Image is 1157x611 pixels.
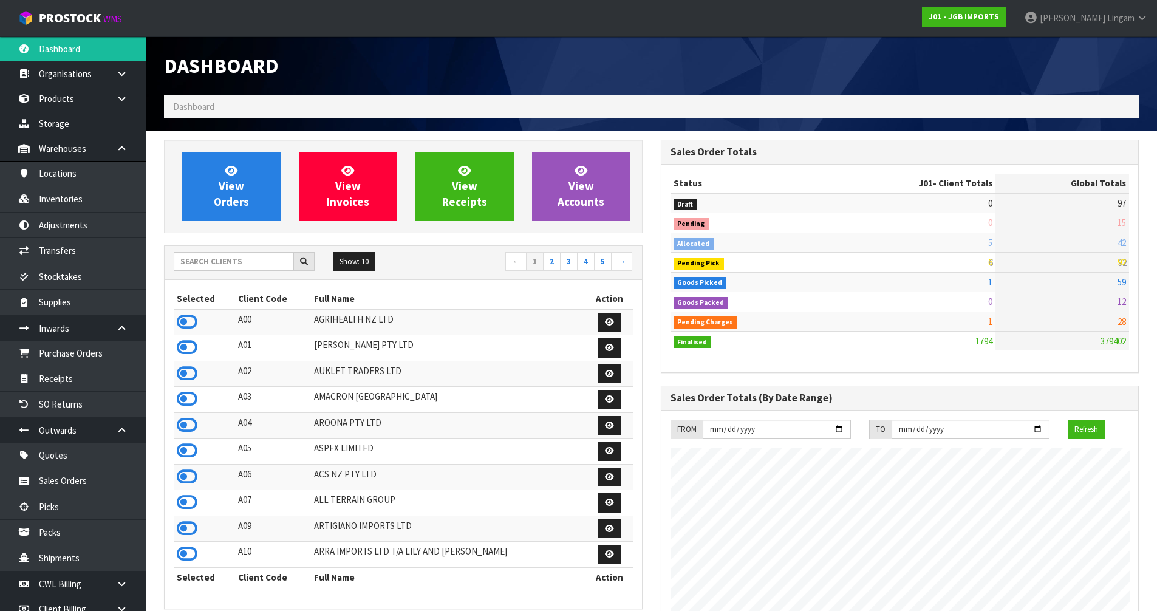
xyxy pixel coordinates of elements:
[1118,316,1126,327] span: 28
[869,420,892,439] div: TO
[299,152,397,221] a: ViewInvoices
[674,316,738,329] span: Pending Charges
[587,289,633,309] th: Action
[674,297,729,309] span: Goods Packed
[235,412,312,439] td: A04
[671,392,1130,404] h3: Sales Order Totals (By Date Range)
[674,199,698,211] span: Draft
[929,12,999,22] strong: J01 - JGB IMPORTS
[674,336,712,349] span: Finalised
[311,309,586,335] td: AGRIHEALTH NZ LTD
[671,420,703,439] div: FROM
[505,252,527,271] a: ←
[922,7,1006,27] a: J01 - JGB IMPORTS
[174,567,235,587] th: Selected
[988,217,992,228] span: 0
[311,335,586,361] td: [PERSON_NAME] PTY LTD
[235,464,312,490] td: A06
[311,464,586,490] td: ACS NZ PTY LTD
[164,53,279,78] span: Dashboard
[311,361,586,387] td: AUKLET TRADERS LTD
[235,567,312,587] th: Client Code
[988,296,992,307] span: 0
[333,252,375,271] button: Show: 10
[1118,237,1126,248] span: 42
[532,152,630,221] a: ViewAccounts
[988,276,992,288] span: 1
[919,177,933,189] span: J01
[311,289,586,309] th: Full Name
[311,439,586,465] td: ASPEX LIMITED
[235,289,312,309] th: Client Code
[975,335,992,347] span: 1794
[1118,217,1126,228] span: 15
[173,101,214,112] span: Dashboard
[182,152,281,221] a: ViewOrders
[327,163,369,209] span: View Invoices
[412,252,633,273] nav: Page navigation
[311,516,586,542] td: ARTIGIANO IMPORTS LTD
[235,516,312,542] td: A09
[415,152,514,221] a: ViewReceipts
[1101,335,1126,347] span: 379402
[18,10,33,26] img: cube-alt.png
[214,163,249,209] span: View Orders
[674,218,709,230] span: Pending
[311,412,586,439] td: AROONA PTY LTD
[311,567,586,587] th: Full Name
[235,361,312,387] td: A02
[311,542,586,568] td: ARRA IMPORTS LTD T/A LILY AND [PERSON_NAME]
[1118,256,1126,268] span: 92
[235,387,312,413] td: A03
[235,439,312,465] td: A05
[671,174,823,193] th: Status
[442,163,487,209] span: View Receipts
[995,174,1129,193] th: Global Totals
[1118,296,1126,307] span: 12
[1040,12,1105,24] span: [PERSON_NAME]
[1068,420,1105,439] button: Refresh
[39,10,101,26] span: ProStock
[1118,276,1126,288] span: 59
[671,146,1130,158] h3: Sales Order Totals
[1118,197,1126,209] span: 97
[526,252,544,271] a: 1
[543,252,561,271] a: 2
[988,316,992,327] span: 1
[311,387,586,413] td: AMACRON [GEOGRAPHIC_DATA]
[235,490,312,516] td: A07
[587,567,633,587] th: Action
[103,13,122,25] small: WMS
[611,252,632,271] a: →
[311,490,586,516] td: ALL TERRAIN GROUP
[560,252,578,271] a: 3
[674,258,725,270] span: Pending Pick
[577,252,595,271] a: 4
[674,238,714,250] span: Allocated
[988,197,992,209] span: 0
[235,309,312,335] td: A00
[235,542,312,568] td: A10
[1107,12,1135,24] span: Lingam
[823,174,996,193] th: - Client Totals
[988,237,992,248] span: 5
[235,335,312,361] td: A01
[558,163,604,209] span: View Accounts
[174,252,294,271] input: Search clients
[594,252,612,271] a: 5
[174,289,235,309] th: Selected
[988,256,992,268] span: 6
[674,277,727,289] span: Goods Picked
